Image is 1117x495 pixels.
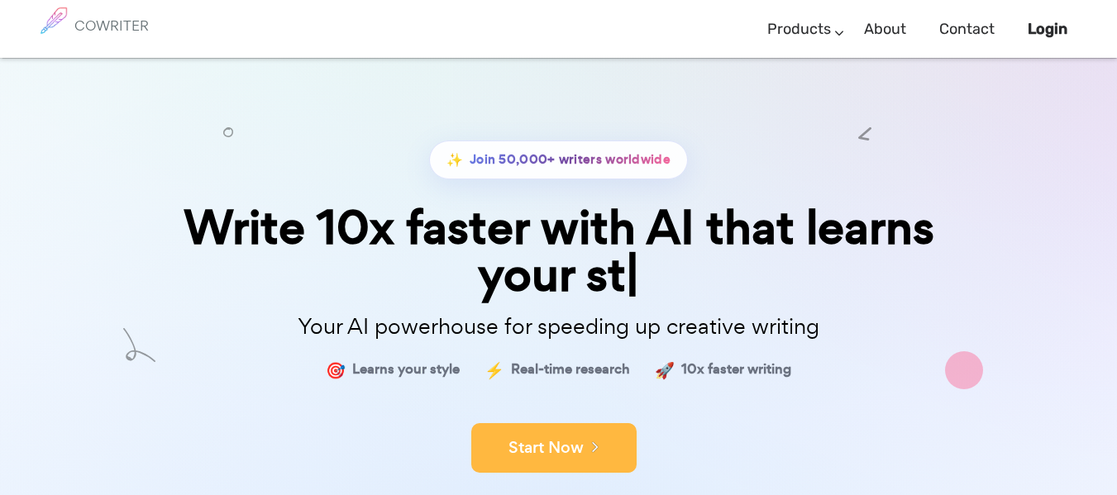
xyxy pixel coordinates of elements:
[471,423,637,473] button: Start Now
[74,18,149,33] h6: COWRITER
[146,309,972,345] p: Your AI powerhouse for speeding up creative writing
[1028,20,1067,38] b: Login
[681,358,791,382] span: 10x faster writing
[352,358,460,382] span: Learns your style
[326,358,346,382] span: 🎯
[1028,5,1067,54] a: Login
[470,148,671,172] span: Join 50,000+ writers worldwide
[864,5,906,54] a: About
[146,204,972,298] div: Write 10x faster with AI that learns your st
[123,328,155,362] img: shape
[939,5,995,54] a: Contact
[655,358,675,382] span: 🚀
[485,358,504,382] span: ⚡
[511,358,630,382] span: Real-time research
[446,148,463,172] span: ✨
[767,5,831,54] a: Products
